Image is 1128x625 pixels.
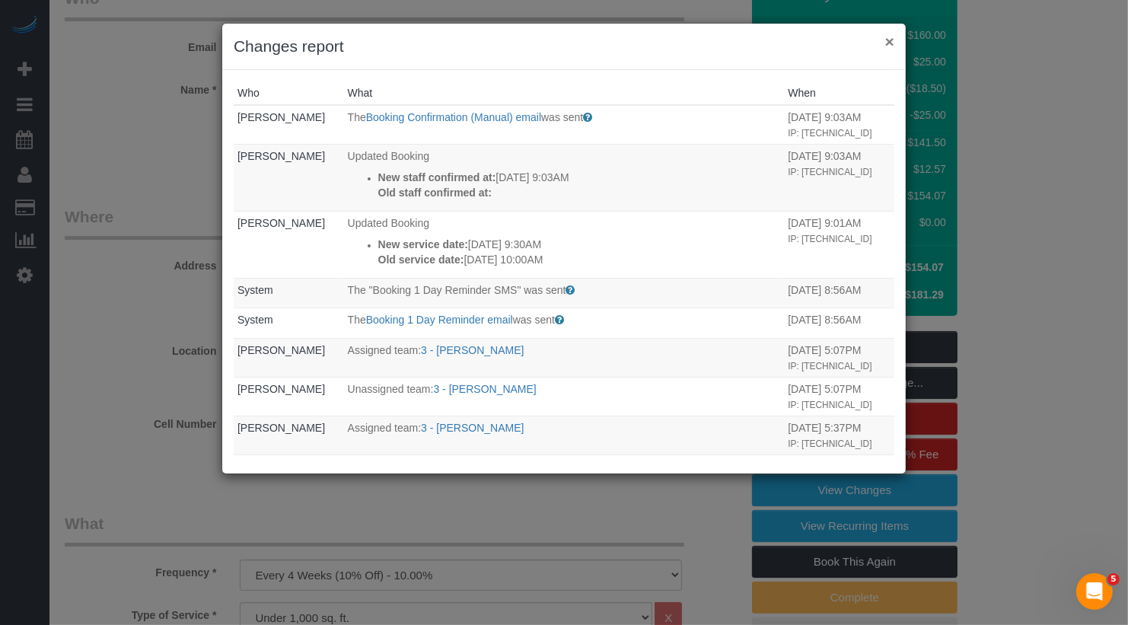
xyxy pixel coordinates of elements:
[784,211,894,278] td: When
[885,33,894,49] button: ×
[788,167,871,177] small: IP: [TECHNICAL_ID]
[237,150,325,162] a: [PERSON_NAME]
[344,144,785,211] td: What
[344,105,785,144] td: What
[348,344,422,356] span: Assigned team:
[421,422,524,434] a: 3 - [PERSON_NAME]
[541,111,583,123] span: was sent
[421,344,524,356] a: 3 - [PERSON_NAME]
[237,111,325,123] a: [PERSON_NAME]
[378,252,781,267] p: [DATE] 10:00AM
[784,338,894,377] td: When
[784,278,894,308] td: When
[344,308,785,339] td: What
[348,150,429,162] span: Updated Booking
[237,344,325,356] a: [PERSON_NAME]
[434,461,537,473] a: 3 - [PERSON_NAME]
[788,361,871,371] small: IP: [TECHNICAL_ID]
[234,454,344,493] td: Who
[378,171,496,183] strong: New staff confirmed at:
[784,105,894,144] td: When
[237,383,325,395] a: [PERSON_NAME]
[378,187,492,199] strong: Old staff confirmed at:
[1107,573,1120,585] span: 5
[237,461,325,473] a: [PERSON_NAME]
[234,377,344,416] td: Who
[237,422,325,434] a: [PERSON_NAME]
[234,81,344,105] th: Who
[378,237,781,252] p: [DATE] 9:30AM
[788,128,871,139] small: IP: [TECHNICAL_ID]
[348,217,429,229] span: Updated Booking
[234,211,344,278] td: Who
[344,81,785,105] th: What
[234,105,344,144] td: Who
[378,170,781,185] p: [DATE] 9:03AM
[348,284,566,296] span: The "Booking 1 Day Reminder SMS" was sent
[784,377,894,416] td: When
[344,211,785,278] td: What
[344,377,785,416] td: What
[234,338,344,377] td: Who
[234,144,344,211] td: Who
[234,35,894,58] h3: Changes report
[344,416,785,454] td: What
[788,400,871,410] small: IP: [TECHNICAL_ID]
[348,422,422,434] span: Assigned team:
[434,383,537,395] a: 3 - [PERSON_NAME]
[784,308,894,339] td: When
[513,314,555,326] span: was sent
[348,461,434,473] span: Unassigned team:
[234,416,344,454] td: Who
[788,438,871,449] small: IP: [TECHNICAL_ID]
[784,81,894,105] th: When
[1076,573,1113,610] iframe: Intercom live chat
[378,238,468,250] strong: New service date:
[366,314,513,326] a: Booking 1 Day Reminder email
[344,338,785,377] td: What
[366,111,541,123] a: Booking Confirmation (Manual) email
[234,278,344,308] td: Who
[348,383,434,395] span: Unassigned team:
[378,254,464,266] strong: Old service date:
[222,24,906,474] sui-modal: Changes report
[237,284,273,296] a: System
[234,308,344,339] td: Who
[784,416,894,454] td: When
[344,454,785,493] td: What
[784,144,894,211] td: When
[237,314,273,326] a: System
[348,314,366,326] span: The
[784,454,894,493] td: When
[237,217,325,229] a: [PERSON_NAME]
[348,111,366,123] span: The
[344,278,785,308] td: What
[788,234,871,244] small: IP: [TECHNICAL_ID]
